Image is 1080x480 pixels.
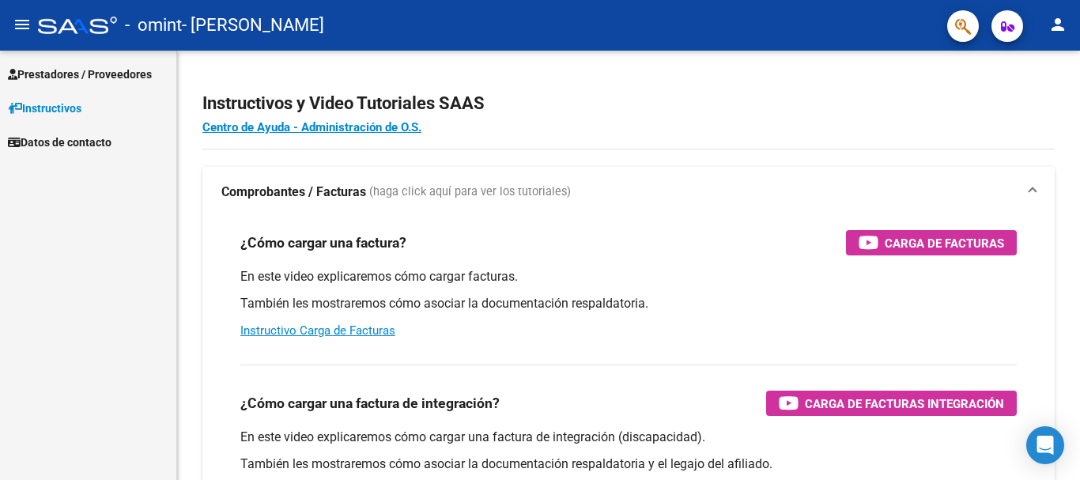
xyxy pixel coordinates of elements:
mat-expansion-panel-header: Comprobantes / Facturas (haga click aquí para ver los tutoriales) [202,167,1055,217]
mat-icon: menu [13,15,32,34]
a: Instructivo Carga de Facturas [240,323,395,338]
mat-icon: person [1048,15,1067,34]
strong: Comprobantes / Facturas [221,183,366,201]
a: Centro de Ayuda - Administración de O.S. [202,120,421,134]
button: Carga de Facturas Integración [766,391,1017,416]
span: Datos de contacto [8,134,111,151]
h2: Instructivos y Video Tutoriales SAAS [202,89,1055,119]
span: (haga click aquí para ver los tutoriales) [369,183,571,201]
p: También les mostraremos cómo asociar la documentación respaldatoria y el legajo del afiliado. [240,455,1017,473]
h3: ¿Cómo cargar una factura de integración? [240,392,500,414]
span: Prestadores / Proveedores [8,66,152,83]
span: Instructivos [8,100,81,117]
p: También les mostraremos cómo asociar la documentación respaldatoria. [240,295,1017,312]
div: Open Intercom Messenger [1026,426,1064,464]
span: - [PERSON_NAME] [182,8,324,43]
span: - omint [125,8,182,43]
span: Carga de Facturas [885,233,1004,253]
p: En este video explicaremos cómo cargar facturas. [240,268,1017,285]
h3: ¿Cómo cargar una factura? [240,232,406,254]
span: Carga de Facturas Integración [805,394,1004,414]
p: En este video explicaremos cómo cargar una factura de integración (discapacidad). [240,429,1017,446]
button: Carga de Facturas [846,230,1017,255]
